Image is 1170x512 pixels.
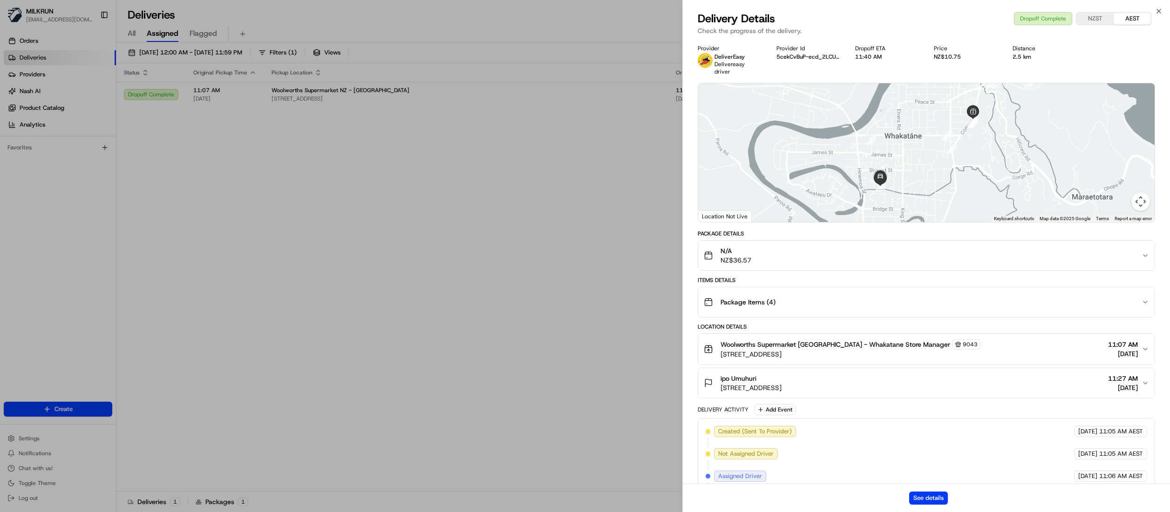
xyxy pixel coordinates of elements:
[855,53,919,61] div: 11:40 AM
[698,26,1155,35] p: Check the progress of the delivery.
[874,165,884,175] div: 8
[721,246,751,256] span: N/A
[698,53,713,68] img: delivereasy_logo.png
[1040,216,1090,221] span: Map data ©2025 Google
[1099,450,1143,458] span: 11:05 AM AEST
[967,118,978,128] div: 3
[1013,45,1076,52] div: Distance
[855,45,919,52] div: Dropoff ETA
[698,11,775,26] span: Delivery Details
[994,216,1034,222] button: Keyboard shortcuts
[698,406,748,413] div: Delivery Activity
[714,53,745,61] span: DeliverEasy
[701,210,731,222] img: Google
[1108,383,1138,392] span: [DATE]
[1099,472,1143,480] span: 11:06 AM AEST
[1096,216,1109,221] a: Terms (opens in new tab)
[721,383,782,392] span: [STREET_ADDRESS]
[718,472,762,480] span: Assigned Driver
[934,53,998,61] div: NZ$10.75
[721,374,756,383] span: ipo Umuhuri
[701,210,731,222] a: Open this area in Google Maps (opens a new window)
[1078,427,1097,436] span: [DATE]
[776,45,840,52] div: Provider Id
[698,368,1155,398] button: ipo Umuhuri[STREET_ADDRESS]11:27 AM[DATE]
[1115,216,1152,221] a: Report a map error
[718,427,792,436] span: Created (Sent To Provider)
[1078,472,1097,480] span: [DATE]
[946,143,957,154] div: 1
[698,241,1155,270] button: N/ANZ$36.57
[714,61,745,75] span: Delivereasy driver
[776,53,840,61] button: 5cekCvBuP-ecd_2LCUxFyA
[718,450,774,458] span: Not Assigned Driver
[1099,427,1143,436] span: 11:05 AM AEST
[754,404,796,415] button: Add Event
[698,45,762,52] div: Provider
[698,210,752,222] div: Location Not Live
[1108,340,1138,349] span: 11:07 AM
[721,350,981,359] span: [STREET_ADDRESS]
[721,340,950,349] span: Woolworths Supermarket [GEOGRAPHIC_DATA] - Whakatane Store Manager
[875,182,885,192] div: 9
[698,230,1155,237] div: Package Details
[866,135,876,145] div: 7
[1108,374,1138,383] span: 11:27 AM
[963,341,978,348] span: 9043
[941,130,952,141] div: 6
[934,45,998,52] div: Price
[1076,13,1114,25] button: NZST
[1108,349,1138,358] span: [DATE]
[1114,13,1151,25] button: AEST
[698,334,1155,364] button: Woolworths Supermarket [GEOGRAPHIC_DATA] - Whakatane Store Manager9043[STREET_ADDRESS]11:07 AM[DATE]
[721,297,775,307] span: Package Items ( 4 )
[698,323,1155,330] div: Location Details
[721,256,751,265] span: NZ$36.57
[698,287,1155,317] button: Package Items (4)
[1131,192,1150,211] button: Map camera controls
[909,492,948,505] button: See details
[1078,450,1097,458] span: [DATE]
[698,276,1155,284] div: Items Details
[1013,53,1076,61] div: 2.5 km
